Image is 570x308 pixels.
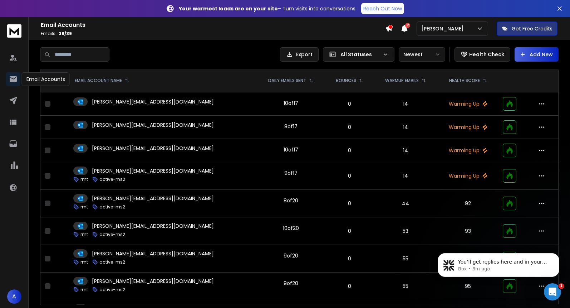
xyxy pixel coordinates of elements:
td: 14 [373,162,438,190]
p: active-ms2 [99,204,125,210]
h1: Email Accounts [41,21,385,29]
button: Health Check [454,47,510,62]
td: 44 [373,190,438,217]
button: Get Free Credits [497,21,557,36]
div: 8 of 17 [284,123,298,130]
div: 10 of 17 [284,100,298,107]
p: rmt [80,204,88,210]
p: HEALTH SCORE [449,78,480,83]
p: Warming Up [442,124,494,131]
span: 39 / 39 [59,30,72,37]
p: 0 [330,283,369,290]
p: 0 [330,100,369,107]
p: [PERSON_NAME][EMAIL_ADDRESS][DOMAIN_NAME] [92,121,214,129]
p: [PERSON_NAME][EMAIL_ADDRESS][DOMAIN_NAME] [92,195,214,202]
td: 93 [438,217,498,245]
img: logo [7,24,21,38]
p: active-ms2 [99,232,125,237]
div: 9 of 17 [284,169,298,177]
button: Newest [399,47,445,62]
td: 14 [373,116,438,139]
div: 9 of 20 [284,280,298,287]
div: 9 of 20 [284,252,298,259]
td: 14 [373,92,438,116]
p: [PERSON_NAME][EMAIL_ADDRESS][DOMAIN_NAME] [92,278,214,285]
p: All Statuses [340,51,380,58]
button: Export [280,47,319,62]
p: 0 [330,227,369,235]
p: Get Free Credits [512,25,552,32]
a: Reach Out Now [361,3,404,14]
p: – Turn visits into conversations [179,5,355,12]
p: 0 [330,147,369,154]
span: 1 [559,283,564,289]
p: [PERSON_NAME][EMAIL_ADDRESS][DOMAIN_NAME] [92,167,214,174]
p: rmt [80,259,88,265]
button: A [7,289,21,304]
p: rmt [80,232,88,237]
td: 55 [373,273,438,300]
td: 92 [438,190,498,217]
p: Emails : [41,31,385,37]
p: [PERSON_NAME] [421,25,467,32]
iframe: Intercom notifications message [427,238,570,289]
p: rmt [80,177,88,182]
p: Warming Up [442,172,494,179]
strong: Your warmest leads are on your site [179,5,278,12]
p: [PERSON_NAME][EMAIL_ADDRESS][DOMAIN_NAME] [92,222,214,230]
div: 10 of 17 [284,146,298,153]
span: 2 [405,23,410,28]
div: 8 of 20 [284,197,298,204]
td: 14 [373,139,438,162]
p: WARMUP EMAILS [385,78,419,83]
p: Reach Out Now [363,5,402,12]
p: Warming Up [442,100,494,107]
iframe: Intercom live chat [544,283,561,300]
p: 0 [330,172,369,179]
div: Email Accounts [22,72,70,86]
p: active-ms2 [99,287,125,293]
p: Health Check [469,51,504,58]
div: EMAIL ACCOUNT NAME [75,78,129,83]
p: active-ms2 [99,177,125,182]
p: [PERSON_NAME][EMAIL_ADDRESS][DOMAIN_NAME] [92,145,214,152]
p: BOUNCES [336,78,356,83]
p: [PERSON_NAME][EMAIL_ADDRESS][DOMAIN_NAME] [92,98,214,105]
p: 0 [330,200,369,207]
p: 0 [330,255,369,262]
td: 53 [373,217,438,245]
p: DAILY EMAILS SENT [268,78,306,83]
p: 0 [330,124,369,131]
p: active-ms2 [99,259,125,265]
button: Add New [515,47,559,62]
td: 55 [373,245,438,273]
div: 10 of 20 [283,225,299,232]
p: [PERSON_NAME][EMAIL_ADDRESS][DOMAIN_NAME] [92,250,214,257]
p: rmt [80,287,88,293]
p: Warming Up [442,147,494,154]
